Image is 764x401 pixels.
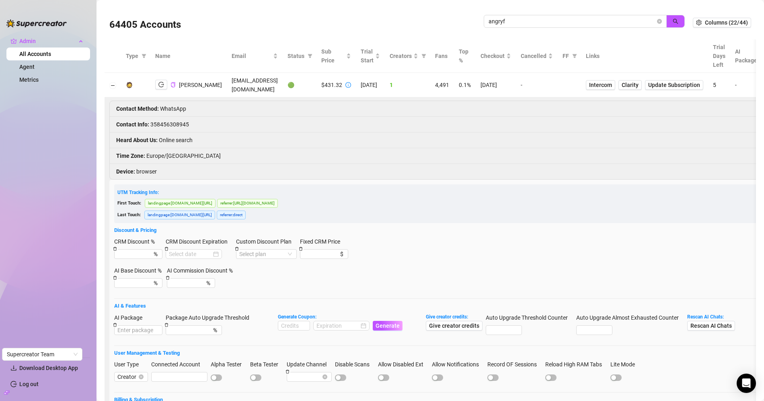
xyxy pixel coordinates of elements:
span: build [4,390,10,395]
h3: 64405 Accounts [109,19,181,31]
span: Columns (22/44) [705,19,748,26]
span: delete [235,247,239,251]
button: Update Subscription [645,80,703,90]
input: Auto Upgrade Threshold Counter [486,326,522,335]
span: 🟢 [288,82,294,88]
span: delete [164,323,168,327]
button: Rescan AI Chats [687,321,735,331]
th: Top % [454,39,476,73]
span: delete [166,276,170,280]
a: Metrics [19,76,39,83]
strong: Contact Method : [116,105,159,112]
span: search [673,19,678,24]
a: Intercom [586,80,615,90]
span: Supercreator Team [7,348,78,360]
span: Download Desktop App [19,365,78,371]
label: Alpha Tester [211,360,247,369]
span: download [10,365,17,371]
label: Connected Account [151,360,205,369]
button: Reload High RAM Tabs [545,374,557,381]
label: Record OF Sessions [487,360,542,369]
div: Open Intercom Messenger [737,374,756,393]
label: CRM Discount % [114,237,160,246]
span: filter [140,50,148,62]
th: Links [581,39,708,73]
span: copy [170,82,176,87]
label: Auto Upgrade Almost Exhausted Counter [576,313,684,322]
span: AI Package [735,47,757,65]
div: $431.32 [321,81,342,89]
input: AI Base Discount % [117,279,152,287]
label: Auto Upgrade Threshold Counter [486,313,573,322]
span: filter [306,50,314,62]
strong: Contact Info : [116,121,149,128]
span: Sub Price [321,47,345,65]
span: Last Touch: [117,212,141,217]
th: Trial Days Left [708,39,730,73]
span: logout [158,82,164,87]
span: landingpage : [DOMAIN_NAME][URL] [145,199,216,208]
label: Reload High RAM Tabs [545,360,607,369]
span: filter [420,50,428,62]
a: Clarity [618,80,642,90]
span: delete [113,247,117,251]
span: delete [299,247,303,251]
a: All Accounts [19,51,51,57]
span: Checkout [481,52,505,60]
img: logo-BBDzfeDw.svg [6,19,67,27]
label: AI Commission Discount % [167,266,238,275]
button: Allow Disabled Ext [378,374,389,381]
label: AI Package [114,313,148,322]
strong: Give creator credits: [426,314,468,320]
button: Allow Notifications [432,374,443,381]
span: Type [126,52,138,60]
button: Alpha Tester [211,374,222,381]
span: FF [563,52,569,60]
span: filter [571,50,579,62]
td: - [516,73,558,97]
span: UTM Tracking Info: [117,190,159,195]
th: Name [150,39,227,73]
span: delete [113,276,117,280]
input: AI Package [114,325,162,335]
span: Email [232,52,271,60]
span: 0.1% [459,82,471,88]
span: info-circle [345,82,351,88]
label: Fixed CRM Price [300,237,345,246]
button: Lite Mode [610,374,622,381]
button: Copy Account UID [170,82,176,88]
label: Lite Mode [610,360,640,369]
span: Status [288,52,304,60]
span: Rescan AI Chats [690,322,732,329]
label: Package Auto Upgrade Threshold [166,313,255,322]
span: 1 [390,82,393,88]
span: delete [164,247,168,251]
span: Admin [19,35,76,48]
strong: Rescan AI Chats: [687,314,724,320]
th: Creators [385,39,430,73]
strong: Device : [116,168,135,175]
span: Update Subscription [648,82,700,88]
button: Give creator credits [426,321,483,331]
button: close-circle [657,19,662,24]
span: Give creator credits [429,322,479,329]
span: Intercom [589,81,612,89]
input: CRM Discount Expiration [169,250,212,258]
label: Update Channel [287,360,332,369]
span: Trial Start [361,47,374,65]
a: Agent [19,64,35,70]
span: Clarity [622,81,639,89]
label: User Type [114,360,144,369]
span: Creators [390,52,412,60]
td: [DATE] [476,73,516,97]
span: filter [421,54,426,58]
span: close-circle [139,374,144,379]
input: Auto Upgrade Almost Exhausted Counter [577,326,612,335]
label: AI Base Discount % [114,266,167,275]
strong: Generate Coupon: [278,314,316,320]
button: Beta Tester [250,374,261,381]
strong: Heard About Us : [116,137,158,143]
th: Fans [430,39,454,73]
input: Credits [278,321,310,330]
label: CRM Discount Expiration [166,237,233,246]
